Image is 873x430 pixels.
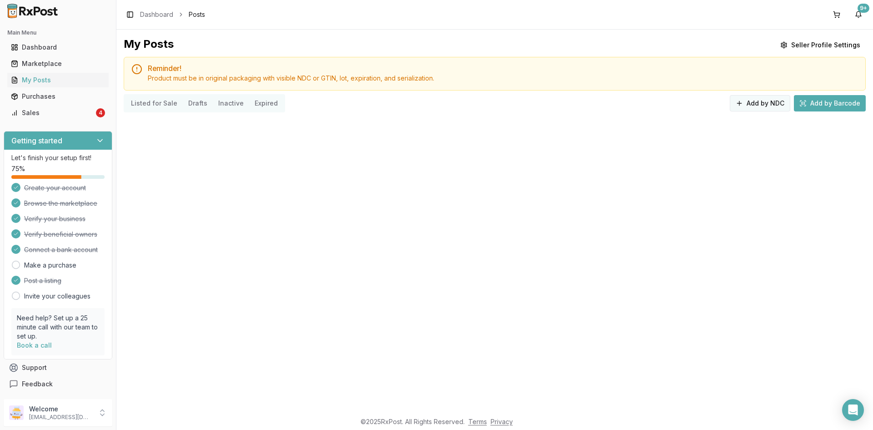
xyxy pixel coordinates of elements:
[213,96,249,111] button: Inactive
[17,341,52,349] a: Book a call
[468,418,487,425] a: Terms
[775,37,866,53] button: Seller Profile Settings
[730,95,790,111] button: Add by NDC
[11,76,105,85] div: My Posts
[4,73,112,87] button: My Posts
[22,379,53,389] span: Feedback
[858,4,869,13] div: 9+
[140,10,173,19] a: Dashboard
[11,59,105,68] div: Marketplace
[148,65,858,72] h5: Reminder!
[148,74,858,83] div: Product must be in original packaging with visible NDC or GTIN, lot, expiration, and serialization.
[7,72,109,88] a: My Posts
[4,89,112,104] button: Purchases
[4,376,112,392] button: Feedback
[29,414,92,421] p: [EMAIL_ADDRESS][DOMAIN_NAME]
[189,10,205,19] span: Posts
[4,56,112,71] button: Marketplace
[24,261,76,270] a: Make a purchase
[7,39,109,56] a: Dashboard
[24,292,90,301] a: Invite your colleagues
[17,314,99,341] p: Need help? Set up a 25 minute call with our team to set up.
[96,108,105,117] div: 4
[851,7,866,22] button: 9+
[4,359,112,376] button: Support
[4,40,112,55] button: Dashboard
[491,418,513,425] a: Privacy
[11,135,62,146] h3: Getting started
[249,96,283,111] button: Expired
[24,199,97,208] span: Browse the marketplace
[125,96,183,111] button: Listed for Sale
[11,43,105,52] div: Dashboard
[7,29,109,36] h2: Main Menu
[24,245,98,254] span: Connect a bank account
[842,399,864,421] div: Open Intercom Messenger
[24,276,61,285] span: Post a listing
[7,88,109,105] a: Purchases
[11,92,105,101] div: Purchases
[11,153,105,162] p: Let's finish your setup first!
[24,183,86,192] span: Create your account
[7,105,109,121] a: Sales4
[183,96,213,111] button: Drafts
[29,405,92,414] p: Welcome
[24,214,85,223] span: Verify your business
[11,108,94,117] div: Sales
[7,56,109,72] a: Marketplace
[140,10,205,19] nav: breadcrumb
[9,405,24,420] img: User avatar
[794,95,866,111] button: Add by Barcode
[11,164,25,173] span: 75 %
[24,230,97,239] span: Verify beneficial owners
[4,106,112,120] button: Sales4
[4,4,62,18] img: RxPost Logo
[124,37,174,53] div: My Posts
